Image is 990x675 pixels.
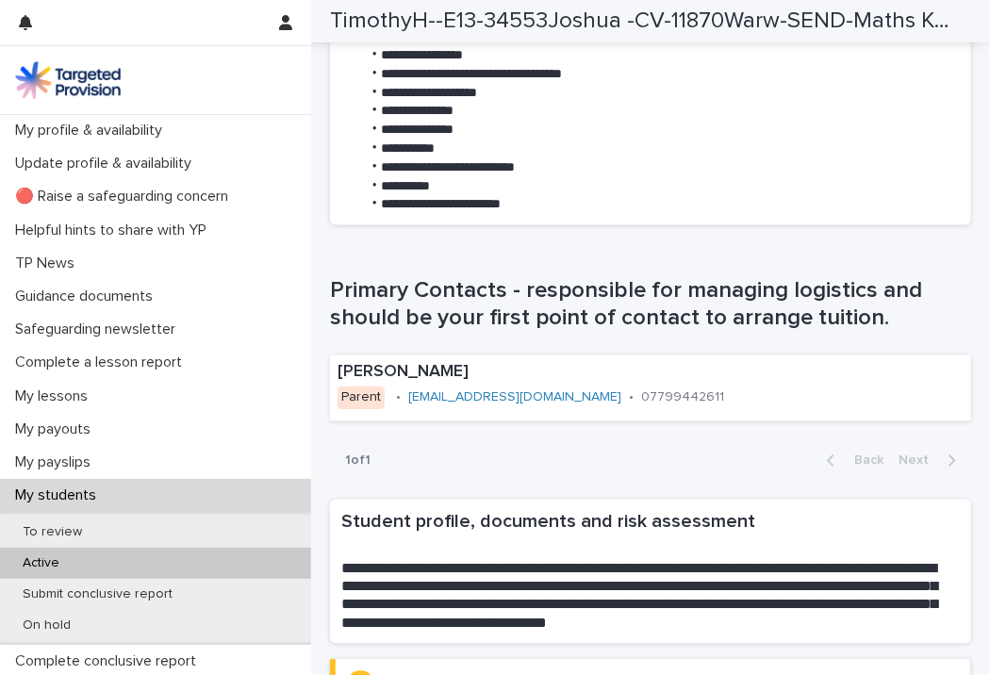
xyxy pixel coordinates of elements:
p: Helpful hints to share with YP [8,222,222,239]
p: On hold [8,617,86,634]
a: [PERSON_NAME]Parent•[EMAIL_ADDRESS][DOMAIN_NAME]•07799442611 [330,355,971,422]
p: My profile & availability [8,122,177,140]
p: TP News [8,255,90,272]
div: Parent [338,387,385,410]
p: Update profile & availability [8,155,206,173]
span: Back [843,454,883,468]
img: M5nRWzHhSzIhMunXDL62 [15,61,121,99]
p: My students [8,486,111,504]
p: Active [8,555,74,571]
h2: TimothyH--E13-34553Joshua -CV-11870Warw-SEND-Maths KS2 English KS2 Science KS2 Mentoring-16052 [330,8,949,35]
p: My payslips [8,453,106,471]
p: • [396,390,401,406]
p: To review [8,524,97,540]
p: My payouts [8,420,106,438]
a: [EMAIL_ADDRESS][DOMAIN_NAME] [408,391,621,404]
h2: Student profile, documents and risk assessment [341,511,960,534]
p: Complete a lesson report [8,354,197,371]
button: Next [891,453,971,469]
a: 07799442611 [641,391,724,404]
p: 🔴 Raise a safeguarding concern [8,188,243,206]
p: [PERSON_NAME] [338,363,855,384]
p: 1 of 1 [330,438,386,485]
p: • [629,390,634,406]
p: My lessons [8,387,103,405]
p: Submit conclusive report [8,586,188,602]
h1: Primary Contacts - responsible for managing logistics and should be your first point of contact t... [330,278,971,333]
span: Next [899,454,940,468]
p: Complete conclusive report [8,652,211,670]
button: Back [812,453,891,469]
p: Safeguarding newsletter [8,321,190,338]
p: Guidance documents [8,288,168,305]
